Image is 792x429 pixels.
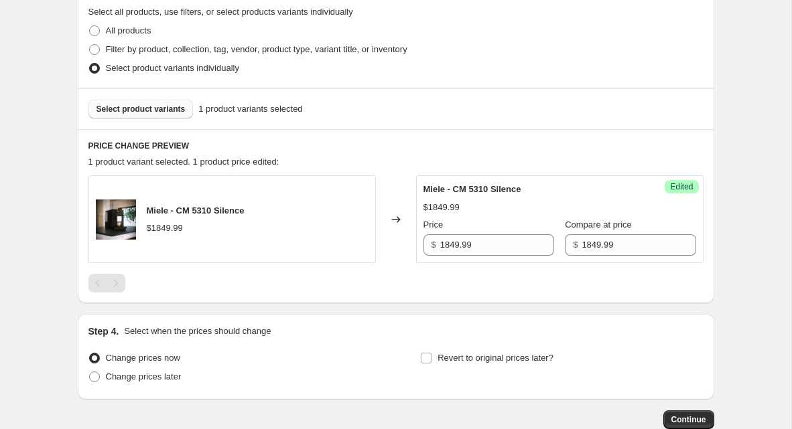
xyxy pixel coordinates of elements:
[671,414,706,425] span: Continue
[96,199,136,240] img: miele-cm-5310-silence-902664_80x.jpg
[663,410,714,429] button: Continue
[106,44,407,54] span: Filter by product, collection, tag, vendor, product type, variant title, or inventory
[670,181,693,192] span: Edited
[423,202,460,212] span: $1849.99
[88,325,119,338] h2: Step 4.
[565,220,632,230] span: Compare at price
[106,371,182,381] span: Change prices later
[198,102,302,116] span: 1 product variants selected
[147,223,183,233] span: $1849.99
[147,205,245,216] span: Miele - CM 5310 Silence
[88,7,353,17] span: Select all products, use filters, or select products variants individually
[88,157,279,167] span: 1 product variant selected. 1 product price edited:
[573,240,578,250] span: $
[88,274,125,292] nav: Pagination
[124,325,271,338] p: Select when the prices should change
[106,63,239,73] span: Select product variants individually
[96,104,186,114] span: Select product variants
[423,220,444,230] span: Price
[106,353,180,363] span: Change prices now
[432,240,436,250] span: $
[423,184,521,194] span: Miele - CM 5310 Silence
[438,353,553,363] span: Revert to original prices later?
[88,141,704,151] h6: PRICE CHANGE PREVIEW
[88,100,194,118] button: Select product variants
[106,25,151,35] span: All products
